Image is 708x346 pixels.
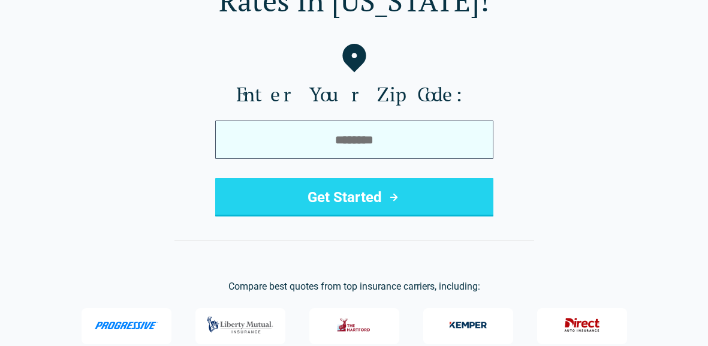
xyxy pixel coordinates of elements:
[204,311,276,339] img: Liberty Mutual
[19,279,689,294] p: Compare best quotes from top insurance carriers, including:
[558,312,606,338] img: Direct General
[330,312,378,338] img: The Hartford
[215,178,493,216] button: Get Started
[94,321,158,330] img: Progressive
[444,312,492,338] img: Kemper
[19,82,689,106] label: Enter Your Zip Code:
